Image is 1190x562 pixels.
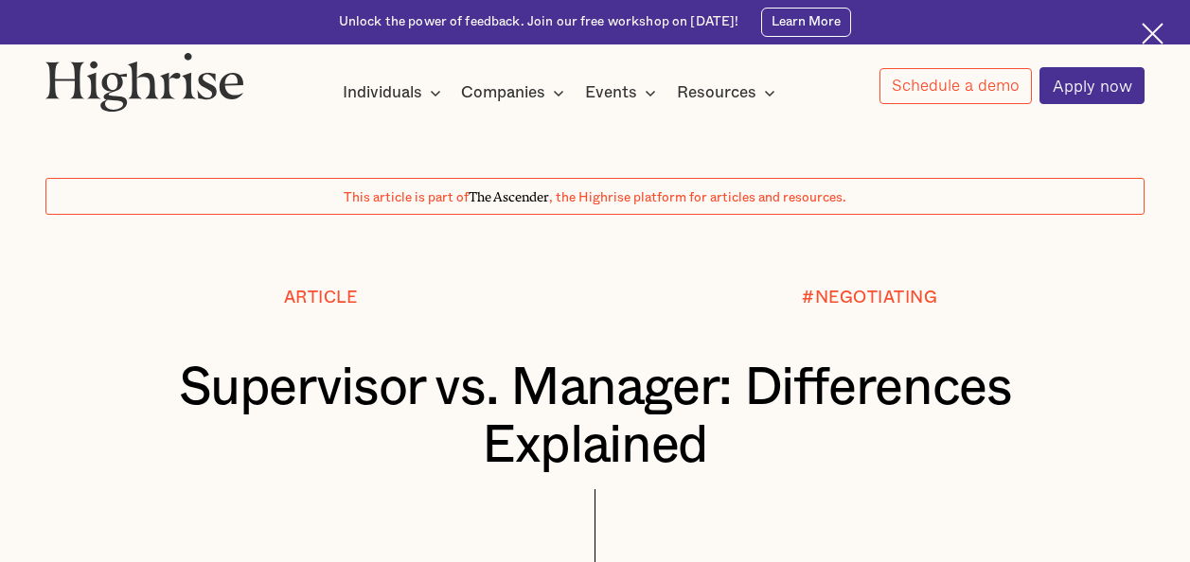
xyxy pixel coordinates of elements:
a: Schedule a demo [879,68,1033,104]
span: , the Highrise platform for articles and resources. [549,191,846,204]
a: Apply now [1039,67,1145,104]
a: Learn More [761,8,851,36]
div: Resources [677,81,756,104]
span: This article is part of [344,191,469,204]
img: Highrise logo [45,52,244,112]
div: Resources [677,81,781,104]
span: The Ascender [469,186,549,202]
div: Article [284,289,358,307]
div: Unlock the power of feedback. Join our free workshop on [DATE]! [339,13,739,31]
div: Companies [461,81,570,104]
div: Companies [461,81,545,104]
div: Individuals [343,81,422,104]
div: Individuals [343,81,447,104]
div: Events [585,81,637,104]
div: #NEGOTIATING [802,289,937,307]
img: Cross icon [1142,23,1163,44]
h1: Supervisor vs. Manager: Differences Explained [92,360,1099,476]
div: Events [585,81,662,104]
